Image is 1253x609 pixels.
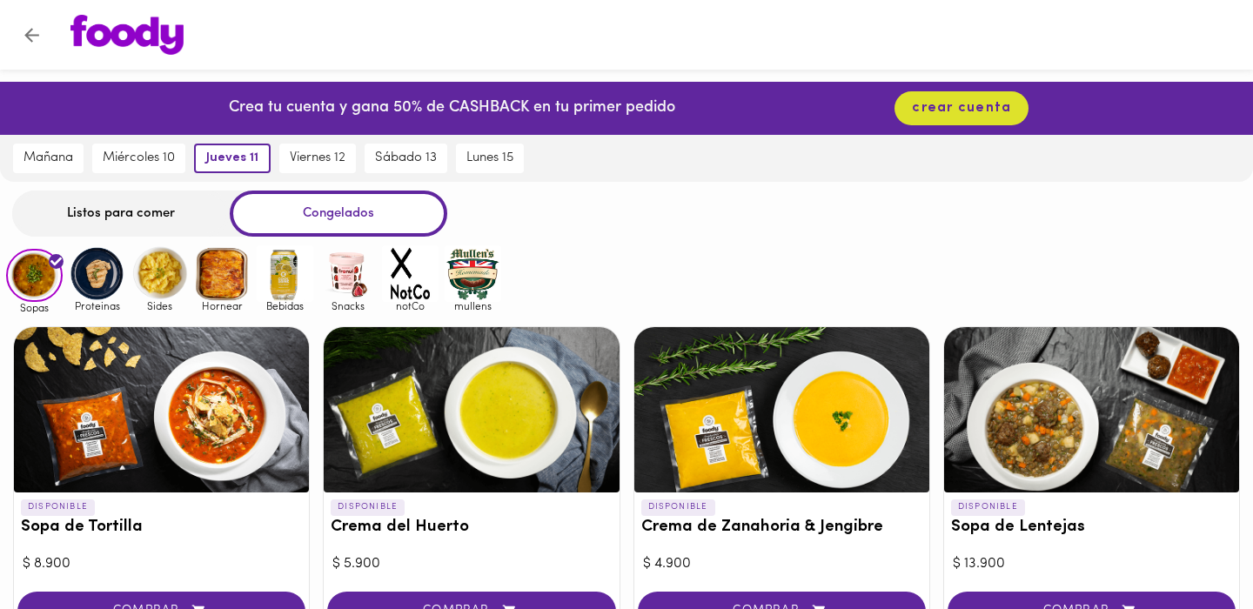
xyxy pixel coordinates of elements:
[382,245,439,302] img: notCo
[1152,508,1236,592] iframe: Messagebird Livechat Widget
[70,15,184,55] img: logo.png
[194,144,271,173] button: jueves 11
[131,245,188,302] img: Sides
[456,144,524,173] button: lunes 15
[643,554,921,574] div: $ 4.900
[375,151,437,166] span: sábado 13
[12,191,230,237] div: Listos para comer
[13,144,84,173] button: mañana
[194,300,251,311] span: Hornear
[445,245,501,302] img: mullens
[365,144,447,173] button: sábado 13
[641,499,715,515] p: DISPONIBLE
[194,245,251,302] img: Hornear
[21,499,95,515] p: DISPONIBLE
[69,245,125,302] img: Proteinas
[634,327,929,492] div: Crema de Zanahoria & Jengibre
[23,151,73,166] span: mañana
[10,14,53,57] button: Volver
[230,191,447,237] div: Congelados
[279,144,356,173] button: viernes 12
[445,300,501,311] span: mullens
[951,519,1232,537] h3: Sopa de Lentejas
[6,249,63,303] img: Sopas
[382,300,439,311] span: notCo
[103,151,175,166] span: miércoles 10
[23,554,300,574] div: $ 8.900
[92,144,185,173] button: miércoles 10
[69,300,125,311] span: Proteinas
[319,300,376,311] span: Snacks
[131,300,188,311] span: Sides
[944,327,1239,492] div: Sopa de Lentejas
[895,91,1029,125] button: crear cuenta
[331,499,405,515] p: DISPONIBLE
[206,151,258,166] span: jueves 11
[290,151,345,166] span: viernes 12
[466,151,513,166] span: lunes 15
[257,245,313,302] img: Bebidas
[6,302,63,313] span: Sopas
[951,499,1025,515] p: DISPONIBLE
[257,300,313,311] span: Bebidas
[229,97,675,120] p: Crea tu cuenta y gana 50% de CASHBACK en tu primer pedido
[641,519,922,537] h3: Crema de Zanahoria & Jengibre
[319,245,376,302] img: Snacks
[912,100,1011,117] span: crear cuenta
[953,554,1230,574] div: $ 13.900
[21,519,302,537] h3: Sopa de Tortilla
[324,327,619,492] div: Crema del Huerto
[14,327,309,492] div: Sopa de Tortilla
[331,519,612,537] h3: Crema del Huerto
[332,554,610,574] div: $ 5.900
